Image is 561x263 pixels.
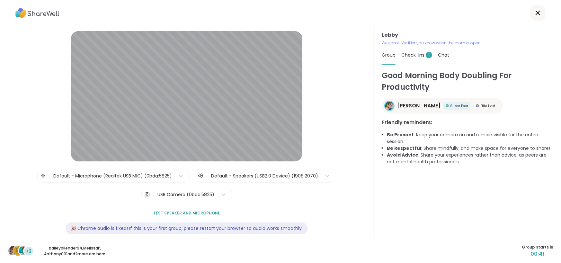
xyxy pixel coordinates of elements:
[382,52,396,58] span: Group
[480,104,495,108] span: Elite Host
[53,173,172,179] div: Default - Microphone (Realtek USB MIC) (0bda:5825)
[15,5,59,20] img: ShareWell Logo
[397,102,441,110] span: [PERSON_NAME]
[401,52,432,58] span: Check-ins
[153,210,220,216] span: Test speaker and microphone
[387,131,414,138] b: Be Present
[387,131,553,145] li: : Keep your camera on and remain visible for the entire session.
[446,104,449,107] img: Super Peer
[522,250,553,258] span: 00:41
[387,152,418,158] b: Avoid Advice
[387,145,421,151] b: Be Respectful
[387,152,553,165] li: : Share your experiences rather than advice, as peers are not mental health professionals.
[19,246,28,255] img: Anthony001
[382,31,553,39] h3: Lobby
[382,70,553,93] h1: Good Morning Body Doubling For Productivity
[66,222,308,234] div: 🎉 Chrome audio is fixed! If this is your first group, please restart your browser so audio works ...
[522,244,553,250] span: Group starts in
[476,104,479,107] img: Elite Host
[40,169,46,182] img: Microphone
[157,191,214,198] div: USB Camera (0bda:5825)
[49,169,50,182] span: |
[153,188,154,201] span: |
[387,145,553,152] li: : Share mindfully, and make space for everyone to share!
[16,247,20,255] span: M
[144,188,150,201] img: Camera
[382,98,503,113] a: Adrienne_QueenOfTheDawn[PERSON_NAME]Super PeerSuper PeerElite HostElite Host
[8,246,17,255] img: baileyallender94
[151,206,223,220] button: Test speaker and microphone
[385,102,394,110] img: Adrienne_QueenOfTheDawn
[438,52,449,58] span: Chat
[382,119,553,126] h3: Friendly reminders:
[39,245,111,257] p: baileyallender94 , MelissaP , Anthony001 and 2 more are here.
[382,40,553,46] p: Welcome! We’ll let you know when the room is open.
[450,104,468,108] span: Super Peer
[426,52,432,58] span: 1
[206,172,208,180] span: |
[26,248,31,255] span: +2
